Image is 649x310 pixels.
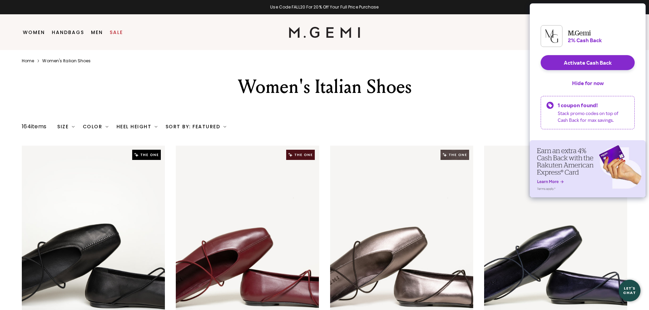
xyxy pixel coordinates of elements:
[57,124,75,129] div: Size
[22,123,46,131] div: 164 items
[52,30,84,35] a: Handbags
[23,30,45,35] a: Women
[223,125,226,128] img: chevron-down.svg
[132,150,161,160] img: The One tag
[91,30,103,35] a: Men
[289,27,360,38] img: M.Gemi
[22,58,34,64] a: Home
[155,125,157,128] img: chevron-down.svg
[83,124,108,129] div: Color
[110,30,123,35] a: Sale
[206,75,443,99] div: Women's Italian Shoes
[166,124,226,129] div: Sort By: Featured
[72,125,75,128] img: chevron-down.svg
[106,125,108,128] img: chevron-down.svg
[42,58,91,64] a: Women's italian shoes
[117,124,157,129] div: Heel Height
[619,286,640,295] div: Let's Chat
